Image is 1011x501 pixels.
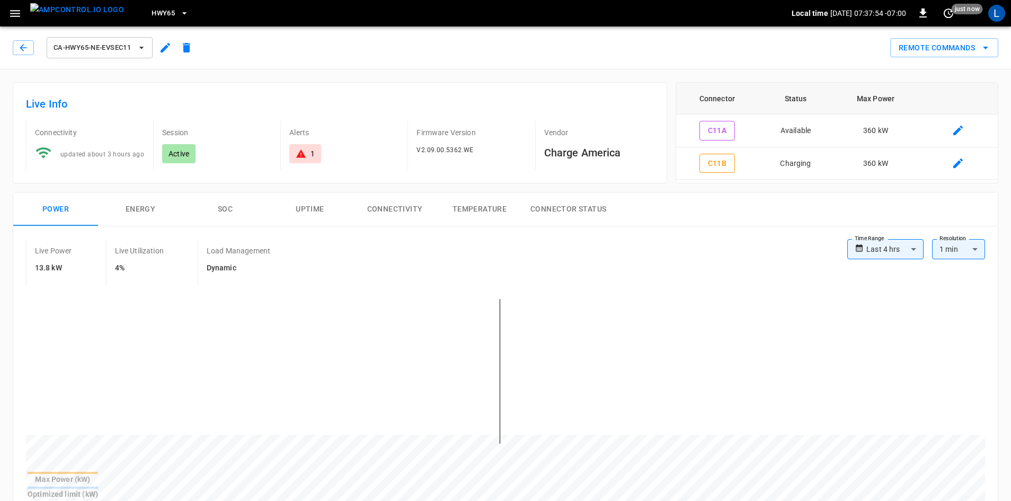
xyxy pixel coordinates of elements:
p: Vendor [544,127,654,138]
button: ca-hwy65-ne-evseC11 [47,37,153,58]
div: Last 4 hrs [866,239,924,259]
button: Remote Commands [890,38,998,58]
img: ampcontrol.io logo [30,3,124,16]
div: profile-icon [988,5,1005,22]
button: C11A [699,121,735,140]
span: HWY65 [152,7,175,20]
button: Temperature [437,192,522,226]
p: Firmware Version [416,127,526,138]
span: just now [952,4,983,14]
label: Time Range [855,234,884,243]
p: Active [169,148,189,159]
td: 360 kW [833,115,918,147]
button: SOC [183,192,268,226]
button: set refresh interval [940,5,957,22]
p: Connectivity [35,127,145,138]
div: remote commands options [890,38,998,58]
h6: Dynamic [207,262,270,274]
td: Charging [758,147,833,180]
h6: Charge America [544,144,654,161]
p: Session [162,127,272,138]
th: Max Power [833,83,918,115]
button: Connector Status [522,192,615,226]
p: [DATE] 07:37:54 -07:00 [830,8,906,19]
button: Uptime [268,192,352,226]
div: 1 [311,148,315,159]
td: 360 kW [833,147,918,180]
th: Status [758,83,833,115]
p: Live Power [35,245,72,256]
button: C11B [699,154,735,173]
label: Resolution [939,234,966,243]
h6: Live Info [26,95,654,112]
p: Load Management [207,245,270,256]
p: Alerts [289,127,399,138]
h6: 13.8 kW [35,262,72,274]
table: connector table [676,83,998,180]
span: V2.09.00.5362.WE [416,146,473,154]
button: Connectivity [352,192,437,226]
p: Live Utilization [115,245,164,256]
button: Energy [98,192,183,226]
h6: 4% [115,262,164,274]
td: Available [758,115,833,147]
span: ca-hwy65-ne-evseC11 [54,42,132,54]
button: HWY65 [147,3,193,24]
button: Power [13,192,98,226]
span: updated about 3 hours ago [60,151,144,158]
p: Local time [792,8,828,19]
th: Connector [676,83,758,115]
div: 1 min [932,239,985,259]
